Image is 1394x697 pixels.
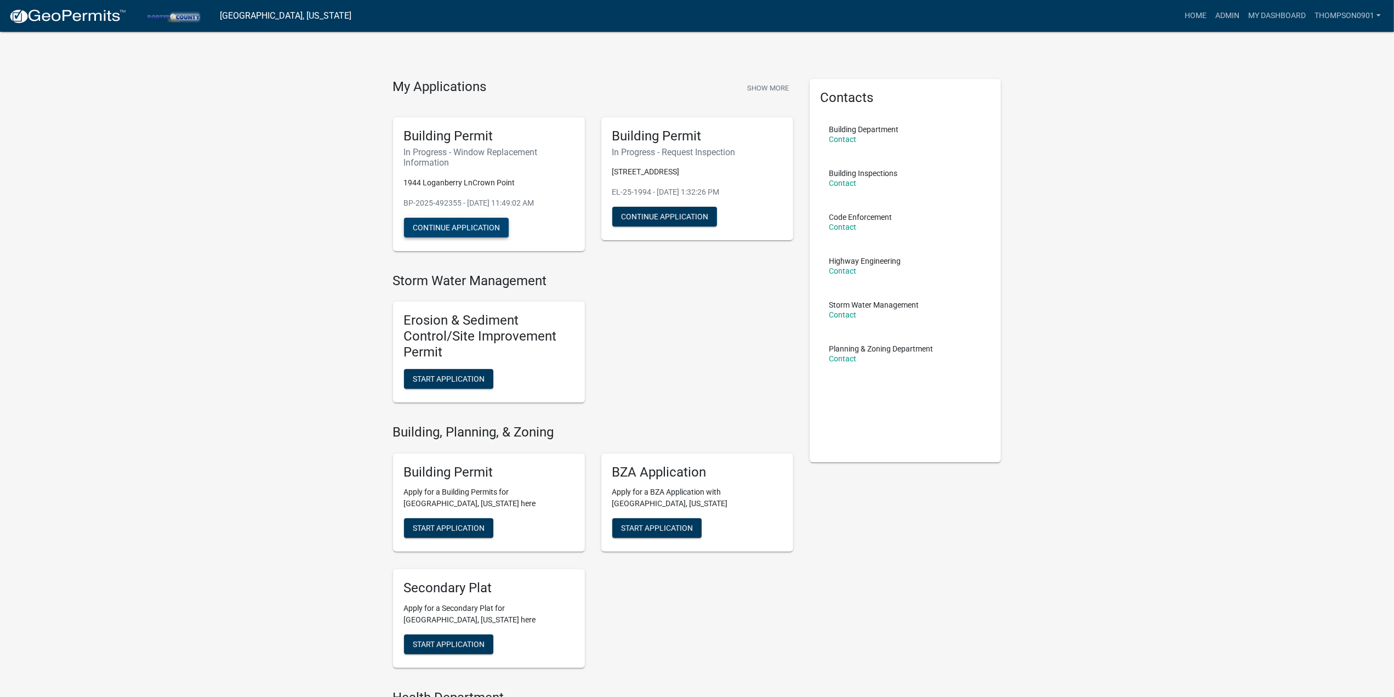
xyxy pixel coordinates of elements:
h5: Secondary Plat [404,580,574,596]
h4: My Applications [393,79,487,95]
a: Home [1180,5,1211,26]
a: [GEOGRAPHIC_DATA], [US_STATE] [220,7,351,25]
a: Contact [829,135,857,144]
p: Highway Engineering [829,257,901,265]
a: My Dashboard [1244,5,1310,26]
p: Code Enforcement [829,213,892,221]
p: Building Department [829,126,899,133]
p: Apply for a Building Permits for [GEOGRAPHIC_DATA], [US_STATE] here [404,486,574,509]
a: Contact [829,354,857,363]
p: Planning & Zoning Department [829,345,934,353]
span: Start Application [413,640,485,649]
h5: BZA Application [612,464,782,480]
h5: Building Permit [404,464,574,480]
h5: Contacts [821,90,991,106]
p: EL-25-1994 - [DATE] 1:32:26 PM [612,186,782,198]
a: Admin [1211,5,1244,26]
p: Building Inspections [829,169,898,177]
h4: Storm Water Management [393,273,793,289]
h5: Building Permit [612,128,782,144]
h5: Building Permit [404,128,574,144]
a: Contact [829,179,857,188]
a: Contact [829,223,857,231]
button: Start Application [612,518,702,538]
p: Storm Water Management [829,301,919,309]
h5: Erosion & Sediment Control/Site Improvement Permit [404,313,574,360]
h6: In Progress - Request Inspection [612,147,782,157]
p: BP-2025-492355 - [DATE] 11:49:02 AM [404,197,574,209]
p: Apply for a BZA Application with [GEOGRAPHIC_DATA], [US_STATE] [612,486,782,509]
img: Porter County, Indiana [135,8,211,23]
button: Continue Application [404,218,509,237]
button: Continue Application [612,207,717,226]
a: thompson0901 [1310,5,1385,26]
h4: Building, Planning, & Zoning [393,424,793,440]
a: Contact [829,267,857,275]
p: Apply for a Secondary Plat for [GEOGRAPHIC_DATA], [US_STATE] here [404,603,574,626]
button: Start Application [404,634,493,654]
h6: In Progress - Window Replacement Information [404,147,574,168]
button: Start Application [404,518,493,538]
span: Start Application [413,374,485,383]
a: Contact [829,310,857,319]
p: 1944 Loganberry LnCrown Point [404,177,574,189]
span: Start Application [413,524,485,532]
button: Start Application [404,369,493,389]
button: Show More [743,79,793,97]
span: Start Application [621,524,693,532]
p: [STREET_ADDRESS] [612,166,782,178]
